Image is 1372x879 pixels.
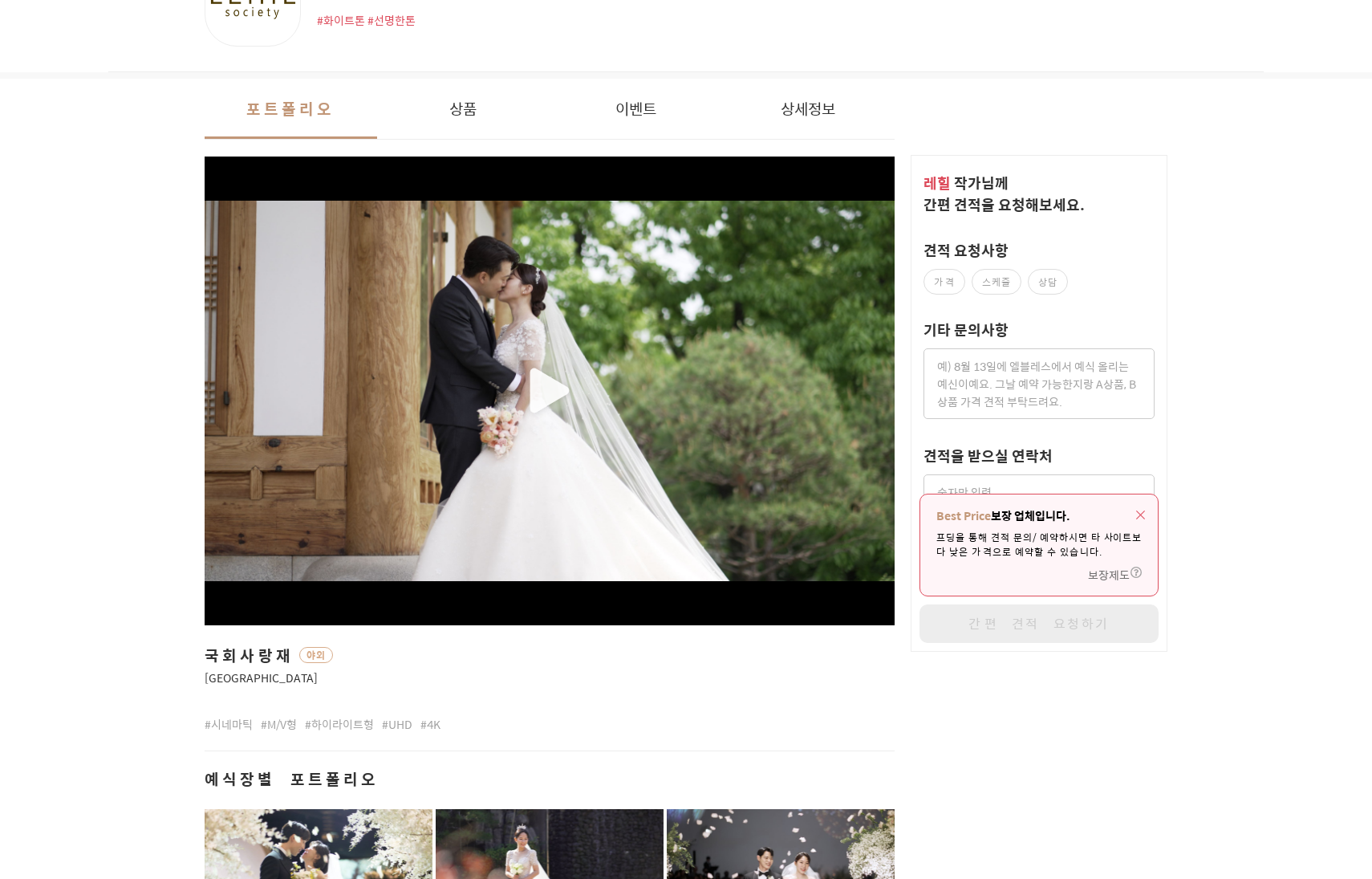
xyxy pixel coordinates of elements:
[207,509,308,549] a: 설정
[205,767,895,790] h2: 예식장별 포트폴리오
[299,647,333,663] span: 야외
[923,239,1009,261] label: 견적 요청사항
[919,604,1159,643] button: 간편 견적 요청하기
[205,79,377,139] button: 포트폴리오
[205,157,895,732] button: 국회사랑재야외[GEOGRAPHIC_DATA]#시네마틱#M/V형#하이라이트형#UHD#4K
[1136,511,1145,519] img: icon-close-red.bbe98f0c.svg
[205,669,895,686] span: [GEOGRAPHIC_DATA]
[205,644,294,666] span: 국회사랑재
[550,79,722,139] button: 이벤트
[5,509,106,549] a: 홈
[147,534,166,547] span: 대화
[972,269,1021,295] label: 스케줄
[51,533,60,546] span: 홈
[106,509,207,549] a: 대화
[205,716,253,732] span: #시네마틱
[923,172,1085,215] span: 작가 님께 간편 견적을 요청해보세요.
[923,319,1009,340] label: 기타 문의사항
[923,172,951,193] span: 레힐
[1088,566,1130,584] span: 보장제도
[305,716,374,732] span: #하이라이트형
[420,716,440,732] span: #4K
[936,507,1142,523] p: 보장 업체입니다.
[936,507,991,524] strong: Best Price
[377,79,550,139] button: 상품
[936,530,1142,559] p: 프딩을 통해 견적 문의/예약하시면 타 사이트보다 낮은 가격으로 예약할 수 있습니다.
[317,11,416,29] span: #화이트톤 #선명한톤
[1088,567,1142,583] button: 보장제도
[923,269,965,295] label: 가격
[261,716,297,732] span: #M/V형
[382,716,412,732] span: #UHD
[923,445,1053,466] label: 견적을 받으실 연락처
[248,533,267,546] span: 설정
[722,79,895,139] button: 상세정보
[1130,567,1142,578] img: icon-question.5a88751f.svg
[1028,269,1068,295] label: 상담
[923,474,1155,510] input: 숫자만 입력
